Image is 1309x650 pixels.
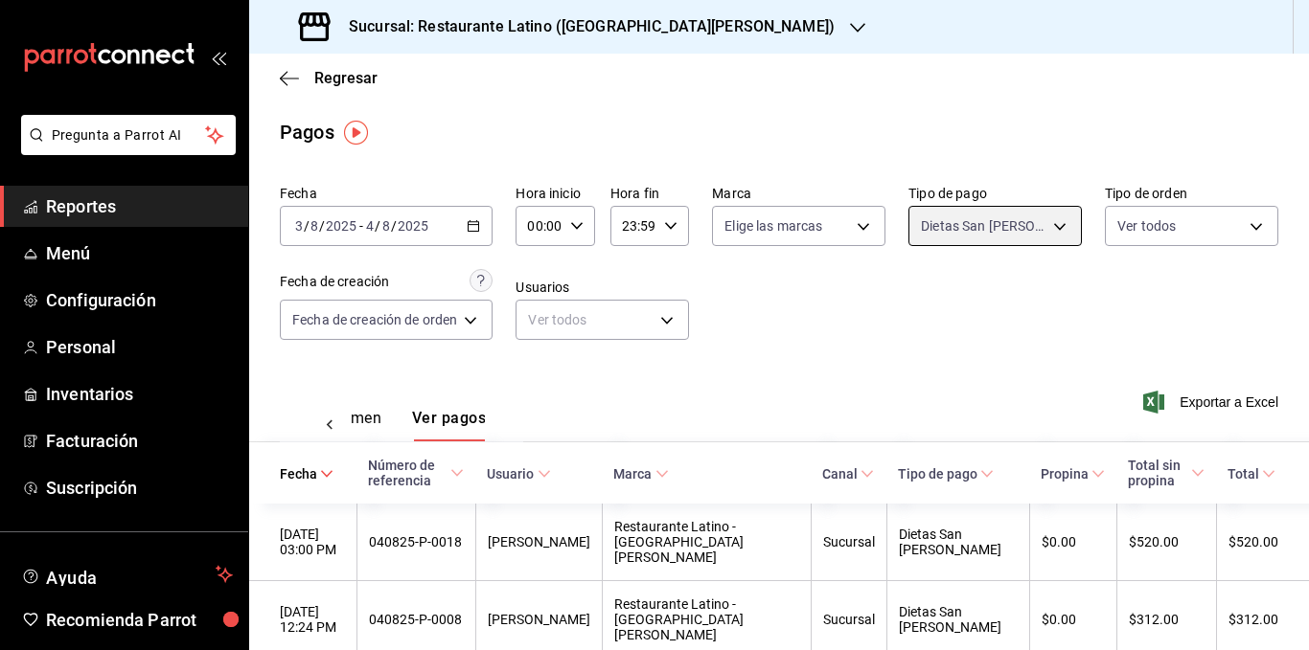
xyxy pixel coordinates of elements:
label: Tipo de pago [908,187,1082,200]
div: Sucursal [823,534,875,549]
div: 040825-P-0008 [369,612,465,627]
span: Canal [822,466,874,482]
span: Recomienda Parrot [46,607,233,633]
div: Restaurante Latino - [GEOGRAPHIC_DATA][PERSON_NAME] [614,519,798,565]
span: Usuario [487,466,550,482]
label: Marca [712,187,885,200]
span: Fecha [280,466,333,482]
h3: Sucursal: Restaurante Latino ([GEOGRAPHIC_DATA][PERSON_NAME]) [333,15,835,38]
span: Configuración [46,287,233,313]
input: -- [381,218,391,234]
span: Dietas San [PERSON_NAME] [921,216,1046,235]
div: $0.00 [1042,534,1105,549]
div: navigation tabs [292,409,428,441]
div: Pagos [280,118,334,146]
span: Fecha de creación de orden [292,310,457,329]
input: -- [310,218,319,234]
button: Exportar a Excel [1147,391,1278,414]
label: Fecha [280,187,493,200]
div: $312.00 [1129,612,1205,627]
a: Pregunta a Parrot AI [13,139,236,159]
span: Personal [46,334,233,360]
button: Regresar [280,69,378,87]
span: Pregunta a Parrot AI [52,125,206,146]
span: Regresar [314,69,378,87]
div: [PERSON_NAME] [488,534,590,549]
span: Elige las marcas [724,216,822,235]
input: -- [365,218,375,234]
button: open_drawer_menu [211,50,226,65]
div: Fecha de creación [280,272,389,292]
div: Restaurante Latino - [GEOGRAPHIC_DATA][PERSON_NAME] [614,596,798,642]
span: / [319,218,325,234]
span: / [304,218,310,234]
span: / [391,218,397,234]
button: Ver pagos [412,409,486,441]
span: Propina [1041,466,1105,482]
img: Tooltip marker [344,121,368,145]
label: Hora fin [610,187,689,200]
span: Ayuda [46,563,208,586]
span: Total sin propina [1128,458,1205,488]
div: Sucursal [823,612,875,627]
span: Inventarios [46,381,233,407]
div: [PERSON_NAME] [488,612,590,627]
div: $520.00 [1129,534,1205,549]
span: Tipo de pago [898,466,994,482]
span: Suscripción [46,475,233,501]
div: Ver todos [516,300,689,340]
span: Marca [613,466,668,482]
div: $520.00 [1229,534,1278,549]
div: Dietas San [PERSON_NAME] [899,527,1018,557]
div: $0.00 [1042,612,1105,627]
label: Tipo de orden [1105,187,1278,200]
div: $312.00 [1229,612,1278,627]
span: Menú [46,240,233,266]
input: -- [294,218,304,234]
span: Número de referencia [368,458,465,488]
div: Dietas San [PERSON_NAME] [899,604,1018,635]
span: / [375,218,380,234]
input: ---- [397,218,429,234]
button: Pregunta a Parrot AI [21,115,236,155]
span: Ver todos [1117,216,1176,235]
span: Reportes [46,193,233,219]
span: Facturación [46,428,233,454]
span: Total [1228,466,1275,482]
div: 040825-P-0018 [369,534,465,549]
label: Hora inicio [516,187,594,200]
div: [DATE] 03:00 PM [280,527,345,557]
input: ---- [325,218,357,234]
label: Usuarios [516,280,689,294]
span: - [359,218,363,234]
div: [DATE] 12:24 PM [280,604,345,635]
